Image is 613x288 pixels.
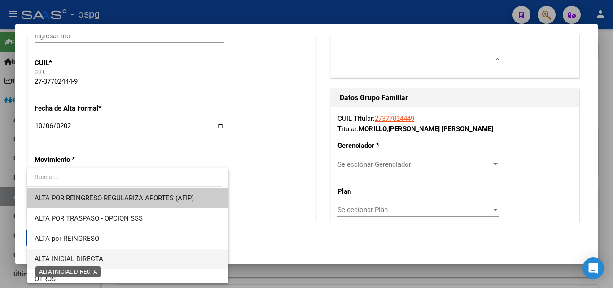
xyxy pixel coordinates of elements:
[35,194,194,202] span: ALTA POR REINGRESO REGULARIZA APORTES (AFIP)
[35,214,143,222] span: ALTA POR TRASPASO - OPCION SSS
[35,275,56,283] span: OTROS
[582,257,604,279] div: Open Intercom Messenger
[35,255,103,263] span: ALTA INICIAL DIRECTA
[35,235,99,243] span: ALTA por REINGRESO
[27,168,222,186] input: dropdown search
